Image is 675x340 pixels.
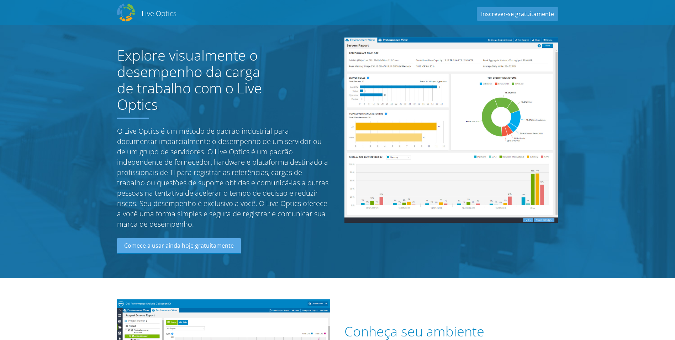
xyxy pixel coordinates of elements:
a: Comece a usar ainda hoje gratuitamente [117,238,241,254]
img: Dell Dpack [117,4,135,21]
p: O Live Optics é um método de padrão industrial para documentar imparcialmente o desempenho de um ... [117,126,331,229]
img: Server Report [344,37,558,223]
h1: Conheça seu ambiente [344,324,554,339]
h2: Live Optics [142,9,176,18]
a: Inscrever-se gratuitamente [477,7,558,21]
h1: Explore visualmente o desempenho da carga de trabalho com o Live Optics [117,47,277,113]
